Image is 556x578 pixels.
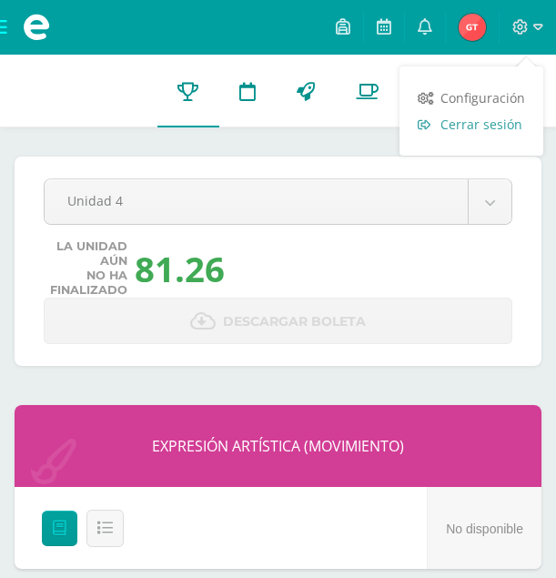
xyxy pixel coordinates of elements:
[15,405,541,487] div: EXPRESIÓN ARTÍSTICA (MOVIMIENTO)
[67,179,445,222] span: Unidad 4
[399,85,543,111] a: Configuración
[45,179,511,224] a: Unidad 4
[50,239,127,298] span: La unidad aún no ha finalizado
[223,299,366,344] span: Descargar boleta
[399,111,543,137] a: Cerrar sesión
[446,522,523,536] span: No disponible
[459,14,486,41] img: 36bb2659595adfb5cfbb200b212ab553.png
[440,116,522,133] span: Cerrar sesión
[135,245,225,292] div: 81.26
[440,89,525,106] span: Configuración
